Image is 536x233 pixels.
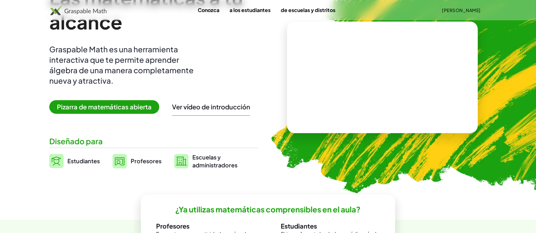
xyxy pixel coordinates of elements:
a: de escuelas y distritos [276,4,340,16]
font: Diseñado para [49,136,103,146]
font: Conozca [198,7,219,13]
img: svg%3e [49,154,64,168]
font: Estudiantes [67,157,100,165]
img: svg%3e [113,154,127,168]
font: a los estudiantes [230,7,271,13]
button: Ver vídeo de introducción [172,103,250,111]
font: administradores [192,161,237,169]
img: svg%3e [174,154,189,168]
font: Escuelas y [192,153,221,161]
font: Pizarra de matemáticas abierta [57,103,152,111]
a: Profesores [113,153,161,169]
a: Estudiantes [49,153,100,169]
a: Pizarra de matemáticas abierta [49,104,164,111]
font: Estudiantes [281,222,317,230]
a: Conozca [193,4,224,16]
font: Graspable Math es una herramienta interactiva que te permite aprender álgebra de una manera compl... [49,44,194,85]
font: de escuelas y distritos [281,7,335,13]
video: ¿Qué es esto? Es notación matemática dinámica. Esta notación desempeña un papel fundamental en có... [335,54,430,101]
font: Profesores [156,222,189,230]
font: ¿Ya utilizas matemáticas comprensibles en el aula? [175,204,361,214]
button: [PERSON_NAME] [437,4,486,16]
a: a los estudiantes [224,4,276,16]
font: Profesores [131,157,161,165]
a: Escuelas yadministradores [174,153,237,169]
font: [PERSON_NAME] [442,7,481,13]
